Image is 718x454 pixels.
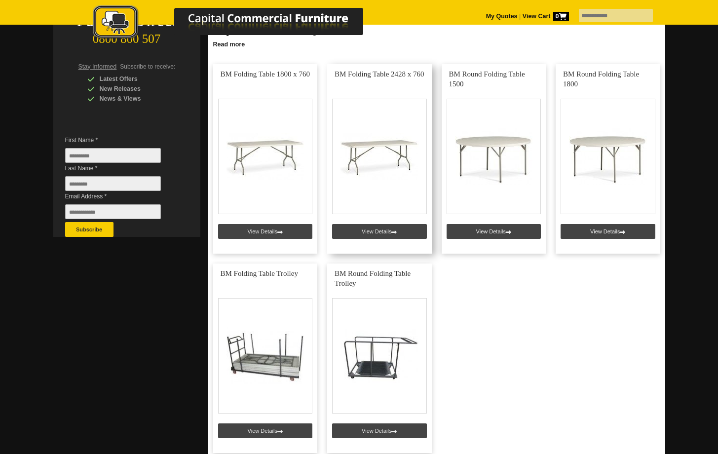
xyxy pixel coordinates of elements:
[65,163,176,173] span: Last Name *
[66,5,411,41] img: Capital Commercial Furniture Logo
[53,27,200,46] div: 0800 800 507
[87,84,181,94] div: New Releases
[87,94,181,104] div: News & Views
[208,37,665,49] a: Click to read more
[65,176,161,191] input: Last Name *
[120,63,175,70] span: Subscribe to receive:
[521,13,568,20] a: View Cart0
[87,74,181,84] div: Latest Offers
[553,12,569,21] span: 0
[523,13,569,20] strong: View Cart
[65,135,176,145] span: First Name *
[78,63,117,70] span: Stay Informed
[65,204,161,219] input: Email Address *
[65,148,161,163] input: First Name *
[66,5,411,44] a: Capital Commercial Furniture Logo
[65,222,113,237] button: Subscribe
[486,13,518,20] a: My Quotes
[65,191,176,201] span: Email Address *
